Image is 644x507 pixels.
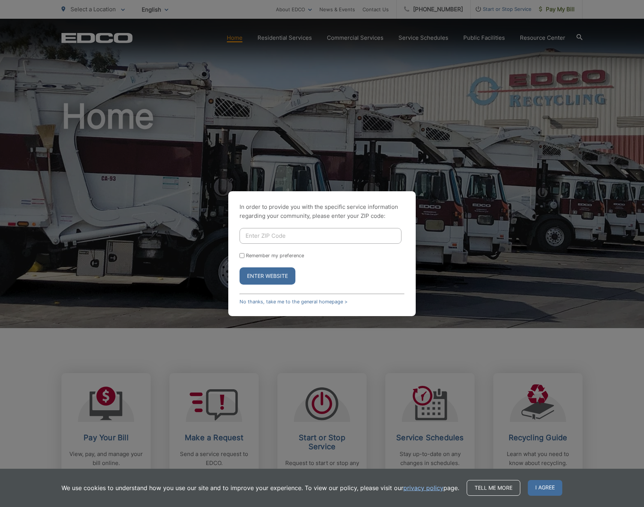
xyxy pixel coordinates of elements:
a: Tell me more [467,480,520,496]
input: Enter ZIP Code [240,228,401,244]
label: Remember my preference [246,253,304,258]
a: No thanks, take me to the general homepage > [240,299,347,304]
p: In order to provide you with the specific service information regarding your community, please en... [240,202,404,220]
button: Enter Website [240,267,295,285]
p: We use cookies to understand how you use our site and to improve your experience. To view our pol... [61,483,459,492]
a: privacy policy [403,483,443,492]
span: I agree [528,480,562,496]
